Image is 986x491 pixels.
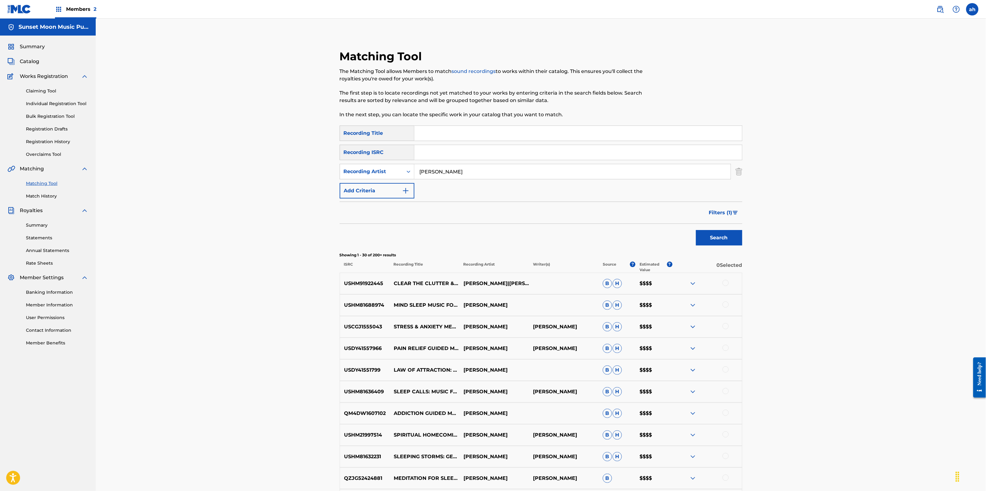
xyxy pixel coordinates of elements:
p: USDY41551799 [340,366,390,374]
p: [PERSON_NAME] [459,453,529,460]
p: [PERSON_NAME] [459,323,529,331]
img: filter [733,211,738,215]
img: 9d2ae6d4665cec9f34b9.svg [402,187,409,194]
img: expand [689,323,697,331]
img: expand [689,280,697,287]
p: USHM91922445 [340,280,390,287]
a: Registration History [26,139,88,145]
p: [PERSON_NAME] [529,475,598,482]
span: Works Registration [20,73,68,80]
a: User Permissions [26,314,88,321]
p: CLEAR THE CLUTTER & NEGATIVITY: A GUIDED SPOKEN VISUALIZATION [390,280,459,287]
a: Overclaims Tool [26,151,88,158]
p: USCGJ1555043 [340,323,390,331]
span: ? [630,262,636,267]
p: $$$$ [636,453,672,460]
span: B [603,409,612,418]
img: expand [689,475,697,482]
img: MLC Logo [7,5,31,14]
p: SLEEPING STORMS: GENTLE MUSIC FOR SLEEP [390,453,459,460]
div: User Menu [966,3,979,15]
p: USHM81688974 [340,301,390,309]
button: Search [696,230,742,246]
a: Member Benefits [26,340,88,346]
img: Works Registration [7,73,15,80]
span: B [603,301,612,310]
a: Rate Sheets [26,260,88,267]
span: H [613,365,622,375]
span: H [613,430,622,440]
a: Public Search [934,3,946,15]
h5: Sunset Moon Music Publishing [19,23,88,31]
p: USHM21997514 [340,431,390,439]
p: [PERSON_NAME]|[PERSON_NAME] [459,280,529,287]
p: QZJG52424881 [340,475,390,482]
p: USHM81636409 [340,388,390,395]
span: H [613,301,622,310]
img: expand [689,410,697,417]
p: Estimated Value [640,262,667,273]
span: B [603,322,612,331]
p: The Matching Tool allows Members to match to works within their catalog. This ensures you'll coll... [340,68,650,83]
a: Matching Tool [26,180,88,187]
a: Contact Information [26,327,88,334]
p: PAIN RELIEF GUIDED MEDITATION [390,345,459,352]
p: QM4DW1607102 [340,410,390,417]
img: Delete Criterion [736,164,742,179]
p: [PERSON_NAME] [459,388,529,395]
span: Royalties [20,207,43,214]
p: In the next step, you can locate the specific work in your catalog that you want to match. [340,111,650,118]
p: $$$$ [636,410,672,417]
p: [PERSON_NAME] [459,301,529,309]
a: Claiming Tool [26,88,88,94]
img: expand [689,431,697,439]
span: H [613,344,622,353]
p: Recording Title [390,262,459,273]
img: Member Settings [7,274,15,281]
p: Recording Artist [459,262,529,273]
p: [PERSON_NAME] [459,431,529,439]
button: Filters (1) [705,205,742,220]
p: $$$$ [636,301,672,309]
span: Catalog [20,58,39,65]
span: B [603,344,612,353]
a: Bulk Registration Tool [26,113,88,120]
span: Matching [20,165,44,173]
p: $$$$ [636,431,672,439]
p: [PERSON_NAME] [459,366,529,374]
p: ADDICTION GUIDED MEDITATION [390,410,459,417]
a: Annual Statements [26,247,88,254]
img: expand [689,345,697,352]
a: Member Information [26,302,88,308]
a: Banking Information [26,289,88,296]
p: The first step is to locate recordings not yet matched to your works by entering criteria in the ... [340,89,650,104]
p: MEDITATION FOR SLEEP - SLEEP TALK DOWN (FEAT. GUIDED MEDITATION [PERSON_NAME]) [390,475,459,482]
span: ? [667,262,673,267]
p: $$$$ [636,475,672,482]
img: expand [689,301,697,309]
span: B [603,474,612,483]
img: expand [689,388,697,395]
p: USDY41557966 [340,345,390,352]
p: 0 Selected [673,262,742,273]
p: [PERSON_NAME] [529,453,598,460]
p: [PERSON_NAME] [529,323,598,331]
img: Summary [7,43,15,50]
p: [PERSON_NAME] [529,345,598,352]
p: [PERSON_NAME] [459,410,529,417]
img: search [937,6,944,13]
img: Top Rightsholders [55,6,62,13]
p: $$$$ [636,280,672,287]
div: Help [950,3,963,15]
img: help [953,6,960,13]
iframe: Chat Widget [955,461,986,491]
h2: Matching Tool [340,49,425,63]
a: Individual Registration Tool [26,100,88,107]
a: Statements [26,235,88,241]
p: SLEEP CALLS: MUSIC FOR SLEEP, STUDY & RELAXATION [390,388,459,395]
p: [PERSON_NAME] [529,388,598,395]
img: expand [81,73,88,80]
span: H [613,387,622,396]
